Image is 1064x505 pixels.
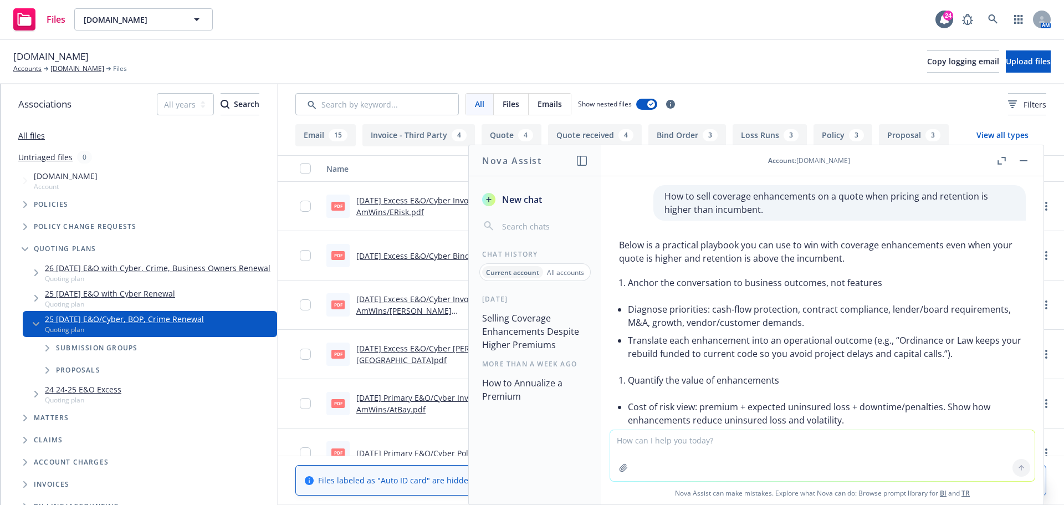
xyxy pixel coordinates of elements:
div: 4 [452,129,467,141]
button: Bind Order [648,124,726,146]
button: Upload files [1006,50,1051,73]
button: Name [322,155,540,182]
a: [DATE] Excess E&O/Cyber Binder - ERisk.pdf [356,251,519,261]
a: 25 [DATE] E&O/Cyber, BOP, Crime Renewal [45,313,204,325]
a: more [1040,397,1053,410]
div: [DATE] [469,294,601,304]
span: Files [503,98,519,110]
input: Select all [300,163,311,174]
a: [DATE] Excess E&O/Cyber [PERSON_NAME][GEOGRAPHIC_DATA]pdf [356,343,515,365]
button: Selling Coverage Enhancements Despite Higher Premiums [478,308,592,355]
span: Quoting plans [34,246,96,252]
div: 4 [618,129,633,141]
button: How to Annualize a Premium [478,373,592,406]
span: Emails [538,98,562,110]
div: Name [326,163,524,175]
input: Toggle Row Selected [300,201,311,212]
div: Chat History [469,249,601,259]
div: 4 [518,129,533,141]
a: [DATE] Excess E&O/Cyber Invoice - AmWins/[PERSON_NAME][GEOGRAPHIC_DATA]pdf [356,294,484,328]
span: Files [113,64,127,74]
button: Loss Runs [733,124,807,146]
span: Invoices [34,481,70,488]
div: More than a week ago [469,359,601,369]
span: Copy logging email [927,56,999,67]
div: 0 [77,151,92,164]
button: Quote received [548,124,642,146]
a: 25 [DATE] E&O with Cyber Renewal [45,288,175,299]
button: [DOMAIN_NAME] [74,8,213,30]
a: more [1040,446,1053,460]
a: Report a Bug [956,8,979,30]
a: Switch app [1007,8,1030,30]
a: 26 [DATE] E&O with Cyber, Crime, Business Owners Renewal [45,262,270,274]
span: Policy change requests [34,223,136,230]
a: more [1040,200,1053,213]
button: Proposal [879,124,949,146]
a: [DATE] Primary E&O/Cyber Policy - AtBay.pdf [356,448,521,458]
li: Anchor the conversation to business outcomes, not features [628,274,1026,292]
button: SearchSearch [221,93,259,115]
div: : [DOMAIN_NAME] [768,156,850,165]
span: pdf [331,202,345,210]
a: [DOMAIN_NAME] [50,64,104,74]
span: pdf [331,300,345,309]
span: Filters [1008,99,1046,110]
p: Below is a practical playbook you can use to win with coverage enhancements even when your quote ... [619,238,1026,265]
li: Cost of risk view: premium + expected uninsured loss + downtime/penalties. Show how enhancements ... [628,398,1026,429]
h1: Nova Assist [482,154,542,167]
a: more [1040,348,1053,361]
span: Claims [34,437,63,443]
a: 24 24-25 E&O Excess [45,384,121,395]
div: 3 [925,129,940,141]
input: Search by keyword... [295,93,459,115]
span: All [475,98,484,110]
a: [DATE] Primary E&O/Cyber Invoice - AmWins/AtBay.pdf [356,392,488,415]
span: Quoting plan [45,274,270,283]
p: Current account [486,268,539,277]
span: Submission groups [56,345,137,351]
li: Translate each enhancement into an operational outcome (e.g., “Ordinance or Law keeps your rebuil... [628,331,1026,363]
input: Toggle Row Selected [300,250,311,261]
span: Files [47,15,65,24]
a: [DATE] Excess E&O/Cyber Invoice - AmWins/ERisk.pdf [356,195,484,217]
span: pdf [331,448,345,457]
div: 3 [703,129,718,141]
a: BI [940,488,947,498]
a: Files [9,4,70,35]
span: Proposals [56,367,100,374]
div: 15 [329,129,347,141]
span: Upload files [1006,56,1051,67]
span: pdf [331,251,345,259]
p: How to sell coverage enhancements on a quote when pricing and retention is higher than incumbent. [664,190,1015,216]
li: Quantify the value of enhancements [628,371,1026,389]
input: Toggle Row Selected [300,349,311,360]
input: Toggle Row Selected [300,299,311,310]
span: Filters [1024,99,1046,110]
div: 3 [784,129,799,141]
li: Diagnose priorities: cash-flow protection, contract compliance, lender/board requirements, M&A, g... [628,300,1026,331]
input: Search chats [500,218,588,234]
span: [DOMAIN_NAME] [13,49,89,64]
span: Matters [34,415,69,421]
button: Policy [814,124,872,146]
button: View all types [959,124,1046,146]
button: Email [295,124,356,146]
div: 3 [849,129,864,141]
a: more [1040,298,1053,312]
button: Filters [1008,93,1046,115]
span: Account [768,156,795,165]
input: Toggle Row Selected [300,398,311,409]
span: [DOMAIN_NAME] [84,14,180,25]
p: All accounts [547,268,584,277]
span: Account charges [34,459,109,466]
span: pdf [331,350,345,358]
button: Invoice - Third Party [362,124,475,146]
div: 24 [943,8,953,18]
span: Show nested files [578,99,632,109]
button: Quote [482,124,541,146]
span: Quoting plan [45,325,204,334]
button: Copy logging email [927,50,999,73]
input: Toggle Row Selected [300,447,311,458]
span: Quoting plan [45,395,121,405]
